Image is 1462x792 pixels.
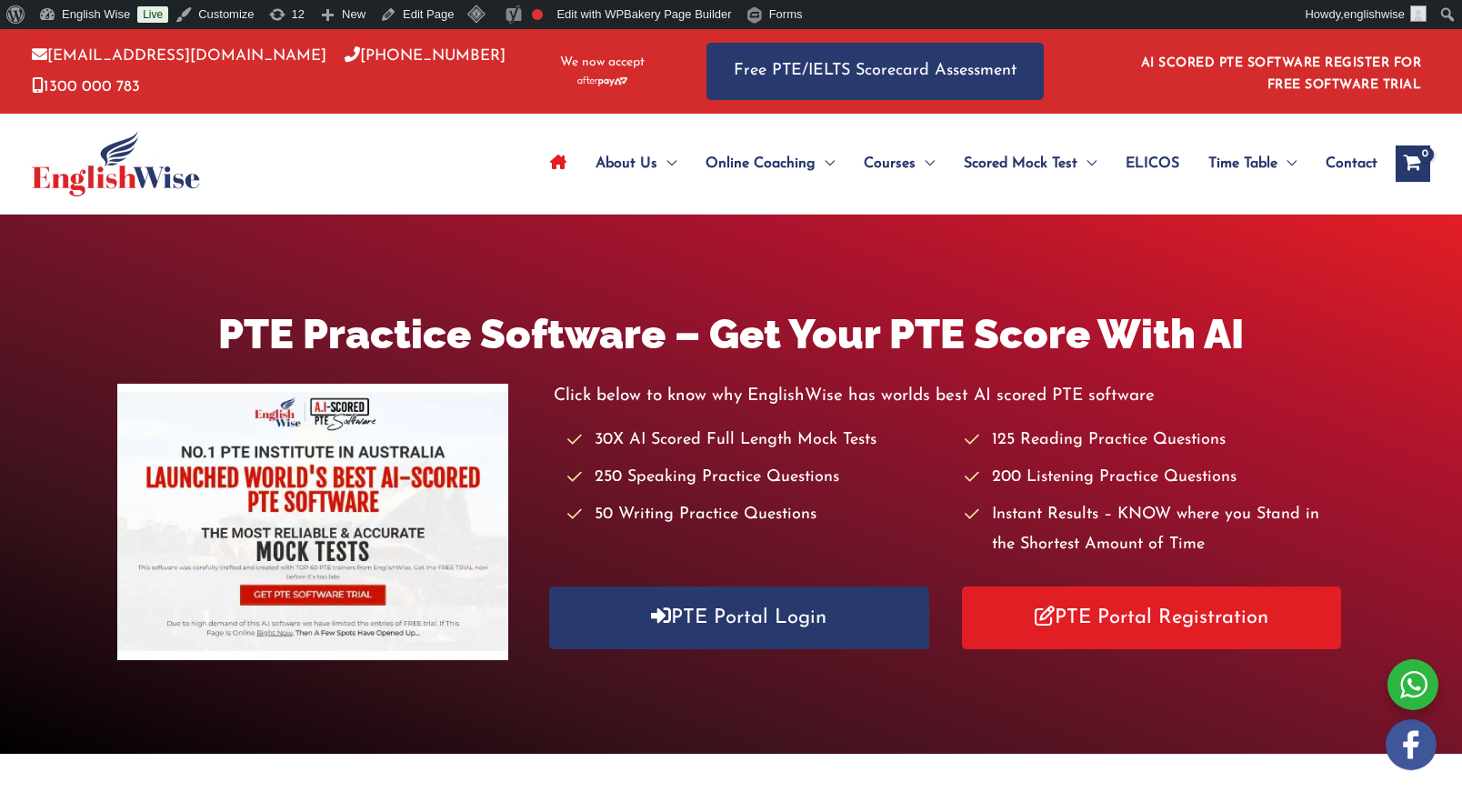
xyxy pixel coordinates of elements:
span: Scored Mock Test [964,132,1077,195]
div: Focus keyphrase not set [532,9,543,20]
img: pte-institute-main [117,384,508,660]
img: white-facebook.png [1386,719,1437,770]
img: ashok kumar [1410,5,1427,22]
nav: Site Navigation: Main Menu [536,132,1377,195]
a: About UsMenu Toggle [581,132,691,195]
span: Menu Toggle [1277,132,1297,195]
a: ELICOS [1111,132,1194,195]
li: 200 Listening Practice Questions [965,463,1345,493]
span: Time Table [1208,132,1277,195]
a: View Shopping Cart, empty [1396,145,1430,182]
a: Time TableMenu Toggle [1194,132,1311,195]
aside: Header Widget 1 [1130,42,1430,101]
a: CoursesMenu Toggle [849,132,949,195]
a: Free PTE/IELTS Scorecard Assessment [706,43,1044,100]
span: englishwise [1344,7,1405,21]
span: ELICOS [1126,132,1179,195]
span: Online Coaching [706,132,816,195]
span: About Us [596,132,657,195]
a: PTE Portal Login [549,586,929,649]
li: Instant Results – KNOW where you Stand in the Shortest Amount of Time [965,500,1345,561]
li: 50 Writing Practice Questions [567,500,947,530]
span: Menu Toggle [1077,132,1096,195]
a: [PHONE_NUMBER] [345,48,506,64]
span: Menu Toggle [657,132,676,195]
span: We now accept [560,54,645,72]
a: 1300 000 783 [32,79,140,95]
a: AI SCORED PTE SOFTWARE REGISTER FOR FREE SOFTWARE TRIAL [1141,56,1422,92]
span: Contact [1326,132,1377,195]
img: cropped-ew-logo [32,131,200,196]
a: Live [137,6,168,23]
li: 250 Speaking Practice Questions [567,463,947,493]
li: 30X AI Scored Full Length Mock Tests [567,426,947,456]
span: Menu Toggle [916,132,935,195]
a: [EMAIL_ADDRESS][DOMAIN_NAME] [32,48,326,64]
img: Afterpay-Logo [577,76,627,86]
span: Courses [864,132,916,195]
p: Click below to know why EnglishWise has worlds best AI scored PTE software [554,381,1345,411]
a: Online CoachingMenu Toggle [691,132,849,195]
h1: PTE Practice Software – Get Your PTE Score With AI [117,306,1346,363]
a: Scored Mock TestMenu Toggle [949,132,1111,195]
a: PTE Portal Registration [962,586,1342,649]
span: Menu Toggle [816,132,835,195]
a: Contact [1311,132,1377,195]
li: 125 Reading Practice Questions [965,426,1345,456]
